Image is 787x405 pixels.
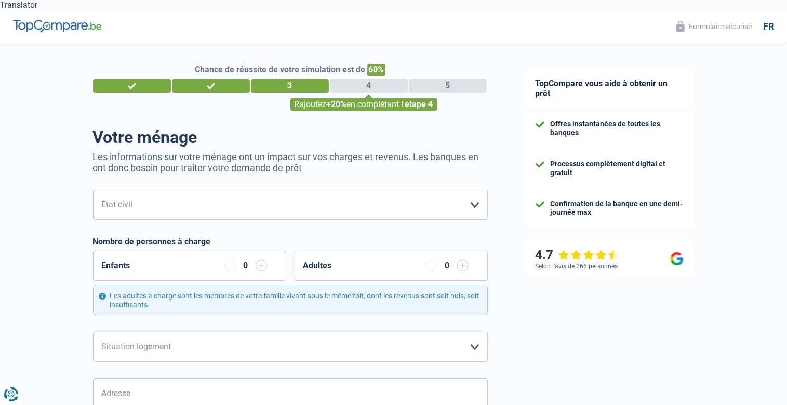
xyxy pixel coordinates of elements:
span: étape 4 [405,99,433,109]
div: 0 [443,262,452,270]
div: 1 [93,79,171,93]
span: Chance de réussite de votre simulation est de [195,64,365,74]
div: Processus complètement digital et gratuit [551,160,684,177]
span: 60% [367,64,385,76]
div: Les adultes à charge sont les membres de votre famille vivant sous le même toit, dont les revenus... [93,286,488,315]
img: TopCompare Logo [13,20,101,32]
div: Offres instantanées de toutes les banques [551,120,684,137]
div: 4 [330,79,408,93]
div: 5 [409,79,487,93]
span: +20% [327,99,347,109]
div: fr [763,21,774,32]
p: Les informations sur votre ménage ont un impact sur vos charges et revenus. Les banques en ont do... [93,151,488,173]
div: 0 [241,262,250,270]
div: 2 [172,79,250,93]
button: Formulaire sécurisé [670,18,758,35]
div: Confirmation de la banque en une demi-journée max [551,200,684,217]
div: Rajoutez en complétant l' [290,98,437,111]
div: 4.7 [536,247,619,263]
div: Selon l’avis de 266 personnes [536,263,618,270]
div: TopCompare vous aide à obtenir un prêt [525,68,694,109]
label: Adultes [303,262,332,270]
label: Nombre de personnes à charge [93,237,211,246]
div: 3 [251,79,329,93]
label: Enfants [102,262,130,270]
h1: Votre ménage [93,127,488,147]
